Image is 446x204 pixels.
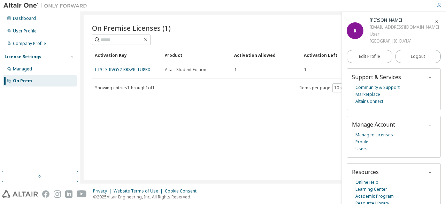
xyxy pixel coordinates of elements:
p: © 2025 Altair Engineering, Inc. All Rights Reserved. [93,194,201,200]
img: youtube.svg [77,190,87,198]
span: Resources [352,168,379,176]
span: On Premise Licenses (1) [92,23,171,33]
span: Altair Student Edition [165,67,206,73]
div: Privacy [93,188,114,194]
button: 10 [334,85,344,91]
div: Cookie Consent [165,188,201,194]
div: License Settings [5,54,41,60]
div: User Profile [13,28,37,34]
a: Managed Licenses [355,131,393,138]
div: [EMAIL_ADDRESS][DOMAIN_NAME] [370,24,439,31]
a: Academic Program [355,193,394,200]
div: On Prem [13,78,32,84]
span: Items per page [299,83,345,92]
div: Activation Key [95,50,159,61]
img: Altair One [3,2,91,9]
span: 1 [304,67,307,73]
a: Community & Support [355,84,400,91]
a: Users [355,145,368,152]
button: Logout [395,50,441,63]
div: Activation Allowed [234,50,298,61]
span: Logout [411,53,425,60]
div: Managed [13,66,32,72]
a: Edit Profile [347,50,392,63]
span: Showing entries 1 through 1 of 1 [95,85,155,91]
span: Support & Services [352,73,401,81]
div: Product [164,50,229,61]
div: Company Profile [13,41,46,46]
div: Website Terms of Use [114,188,165,194]
div: User [370,31,439,38]
img: instagram.svg [54,190,61,198]
img: altair_logo.svg [2,190,38,198]
div: Activation Left [304,50,368,61]
a: Learning Center [355,186,387,193]
a: Marketplace [355,91,380,98]
span: 1 [234,67,237,73]
a: Profile [355,138,368,145]
div: Dashboard [13,16,36,21]
span: R [354,28,356,34]
span: Edit Profile [359,54,380,59]
img: facebook.svg [42,190,49,198]
a: Online Help [355,179,378,186]
div: [GEOGRAPHIC_DATA] [370,38,439,45]
img: linkedin.svg [65,190,72,198]
span: Manage Account [352,121,395,128]
a: Altair Connect [355,98,383,105]
a: LT3TS-KVGY2-RR8PK-TU8RX [95,67,150,73]
div: Raisa Tukeba [370,17,439,24]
